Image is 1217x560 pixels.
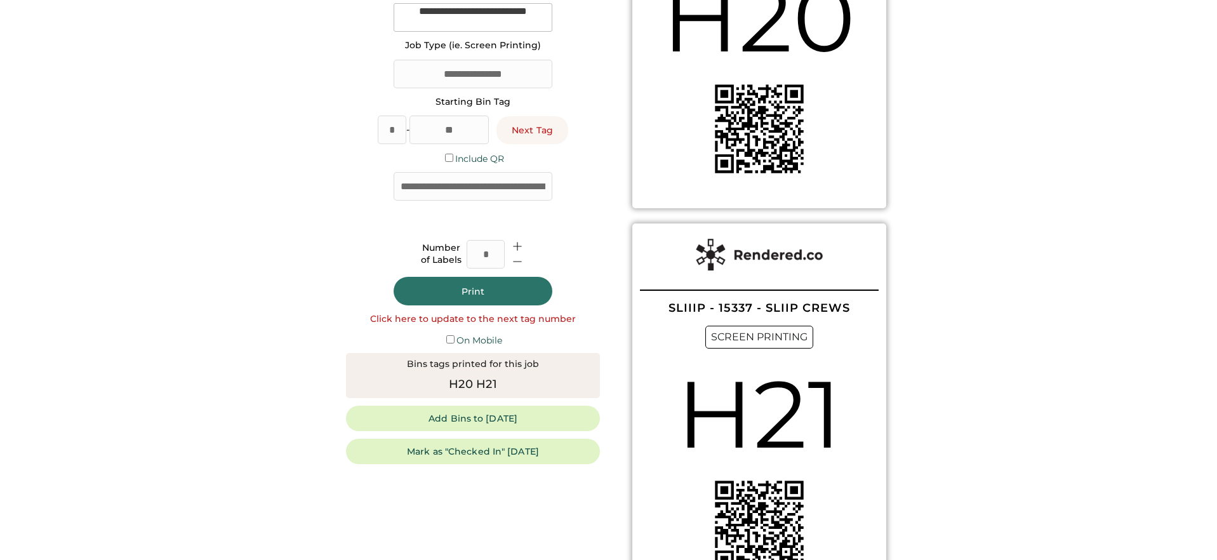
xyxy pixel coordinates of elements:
div: - [406,124,409,137]
label: On Mobile [456,335,502,346]
div: Starting Bin Tag [436,96,510,109]
label: Include QR [455,153,504,164]
button: Print [394,277,552,305]
div: Number of Labels [421,242,462,267]
div: Click here to update to the next tag number [370,313,576,326]
button: Add Bins to [DATE] [346,406,600,431]
img: Rendered%20Label%20Logo%402x.png [696,239,823,270]
button: Next Tag [496,116,568,144]
div: Job Type (ie. Screen Printing) [405,39,541,52]
div: H20 H21 [449,376,497,393]
div: Bins tags printed for this job [407,358,539,371]
div: SLIIIP - 15337 - SLIIP CREWS [668,302,850,314]
div: H21 [677,349,842,480]
button: Mark as "Checked In" [DATE] [346,439,600,464]
div: SCREEN PRINTING [705,326,813,349]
